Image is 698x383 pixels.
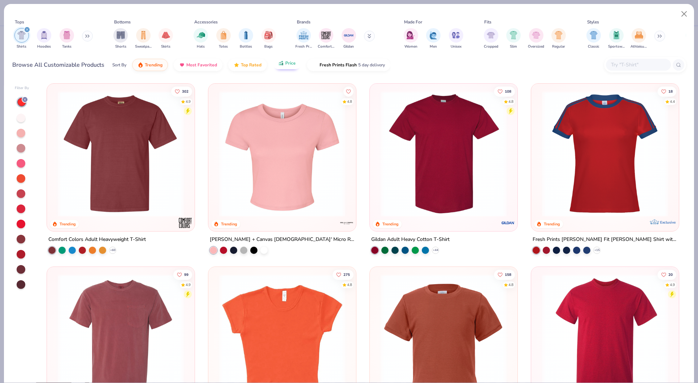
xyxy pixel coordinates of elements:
[194,28,208,49] button: filter button
[533,235,677,244] div: Fresh Prints [PERSON_NAME] Fit [PERSON_NAME] Shirt with Stripes
[173,269,192,279] button: Like
[594,248,600,252] span: + 15
[658,86,676,96] button: Like
[630,44,647,49] span: Athleisure
[194,28,208,49] div: filter for Hats
[219,44,228,49] span: Totes
[670,99,675,104] div: 4.4
[501,216,515,230] img: Gildan logo
[37,28,51,49] div: filter for Hoodies
[178,216,192,230] img: Comfort Colors logo
[318,28,334,49] div: filter for Comfort Colors
[449,28,463,49] button: filter button
[197,31,205,39] img: Hats Image
[161,44,170,49] span: Skirts
[484,28,498,49] div: filter for Cropped
[551,28,566,49] button: filter button
[555,31,563,39] img: Regular Image
[234,62,239,68] img: TopRated.gif
[551,28,566,49] div: filter for Regular
[452,31,460,39] img: Unisex Image
[186,62,217,68] span: Most Favorited
[60,28,74,49] div: filter for Tanks
[660,220,676,225] span: Exclusive
[307,59,390,71] button: Fresh Prints Flash5 day delivery
[241,62,261,68] span: Top Rated
[297,19,311,25] div: Brands
[210,235,355,244] div: [PERSON_NAME] + Canvas [DEMOGRAPHIC_DATA]' Micro Ribbed Baby Tee
[342,28,356,49] div: filter for Gildan
[484,28,498,49] button: filter button
[273,57,301,69] button: Price
[12,61,104,69] div: Browse All Customizable Products
[587,19,599,25] div: Styles
[532,31,540,39] img: Oversized Image
[15,85,29,91] div: Filter By
[505,89,511,93] span: 108
[17,31,26,39] img: Shirts Image
[114,19,131,25] div: Bottoms
[371,235,450,244] div: Gildan Adult Heavy Cotton T-Shirt
[449,28,463,49] div: filter for Unisex
[321,30,331,41] img: Comfort Colors Image
[135,28,152,49] button: filter button
[377,91,510,217] img: 63d5c8be-5c2f-4e59-8042-02a09af2f1ad
[506,28,521,49] button: filter button
[612,31,620,39] img: Sportswear Image
[320,62,357,68] span: Fresh Prints Flash
[318,44,334,49] span: Comfort Colors
[404,28,418,49] div: filter for Women
[404,44,417,49] span: Women
[228,59,267,71] button: Top Rated
[240,44,252,49] span: Bottles
[318,28,334,49] button: filter button
[342,28,356,49] button: filter button
[112,62,126,68] div: Sort By
[610,61,666,69] input: Try "T-Shirt"
[677,7,691,21] button: Close
[54,91,187,217] img: 0e98c0cc-18b5-477e-a8c6-ad0c59418a5d
[182,89,188,93] span: 302
[508,282,513,287] div: 4.8
[261,28,276,49] button: filter button
[407,31,415,39] img: Women Image
[186,99,191,104] div: 4.9
[608,28,625,49] button: filter button
[590,31,598,39] img: Classic Image
[494,86,515,96] button: Like
[14,28,29,49] div: filter for Shirts
[62,44,71,49] span: Tanks
[588,44,599,49] span: Classic
[487,31,495,39] img: Cropped Image
[630,28,647,49] button: filter button
[239,28,253,49] div: filter for Bottles
[117,31,125,39] img: Shorts Image
[295,28,312,49] button: filter button
[404,28,418,49] button: filter button
[63,31,71,39] img: Tanks Image
[239,28,253,49] button: filter button
[658,269,676,279] button: Like
[295,44,312,49] span: Fresh Prints
[510,31,517,39] img: Slim Image
[670,282,675,287] div: 4.9
[528,28,544,49] button: filter button
[135,44,152,49] span: Sweatpants
[426,28,441,49] button: filter button
[430,44,437,49] span: Men
[216,28,231,49] button: filter button
[484,19,491,25] div: Fits
[426,28,441,49] div: filter for Men
[171,86,192,96] button: Like
[138,62,143,68] img: trending.gif
[635,31,643,39] img: Athleisure Image
[264,44,273,49] span: Bags
[132,59,168,71] button: Trending
[14,28,29,49] button: filter button
[508,99,513,104] div: 4.8
[220,31,227,39] img: Totes Image
[186,282,191,287] div: 4.9
[343,86,354,96] button: Like
[159,28,173,49] div: filter for Skirts
[494,269,515,279] button: Like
